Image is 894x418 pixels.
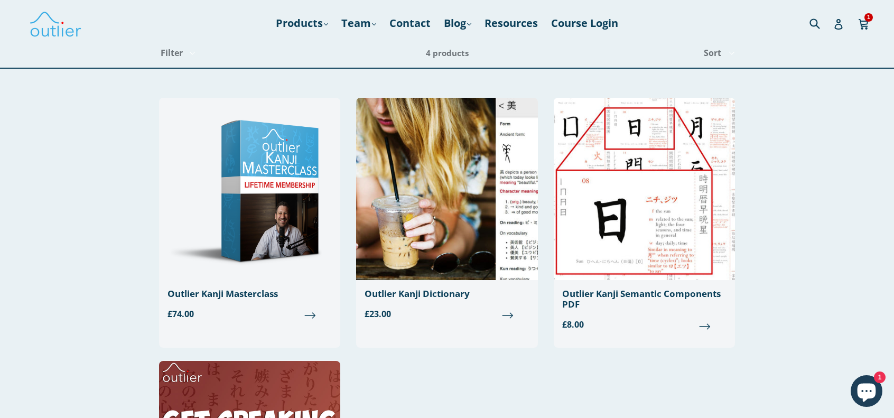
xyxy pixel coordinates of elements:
[439,14,477,33] a: Blog
[167,289,332,299] div: Outlier Kanji Masterclass
[271,14,333,33] a: Products
[365,289,529,299] div: Outlier Kanji Dictionary
[167,308,332,320] span: £74.00
[426,48,469,58] span: 4 products
[356,98,537,280] img: Outlier Kanji Dictionary: Essentials Edition Outlier Linguistics
[562,289,727,310] div: Outlier Kanji Semantic Components PDF
[336,14,381,33] a: Team
[858,11,870,35] a: 1
[554,98,735,340] a: Outlier Kanji Semantic Components PDF £8.00
[848,375,886,410] inbox-online-store-chat: Shopify online store chat
[365,308,529,320] span: £23.00
[807,12,836,34] input: Search
[479,14,543,33] a: Resources
[29,8,82,39] img: Outlier Linguistics
[546,14,623,33] a: Course Login
[159,98,340,329] a: Outlier Kanji Masterclass £74.00
[554,98,735,280] img: Outlier Kanji Semantic Components PDF Outlier Linguistics
[159,98,340,280] img: Outlier Kanji Masterclass
[356,98,537,329] a: Outlier Kanji Dictionary £23.00
[384,14,436,33] a: Contact
[562,319,727,331] span: £8.00
[864,13,873,21] span: 1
